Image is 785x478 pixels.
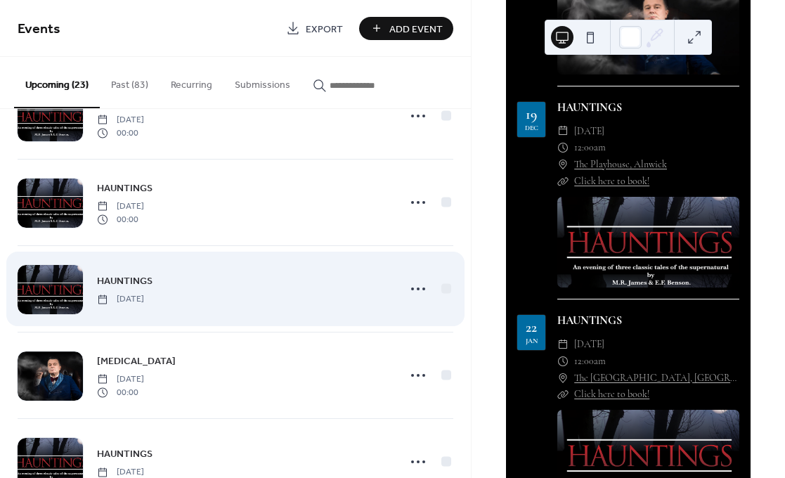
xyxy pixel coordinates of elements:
[14,57,100,108] button: Upcoming (23)
[574,123,604,140] span: [DATE]
[97,213,144,226] span: 00:00
[97,353,176,369] a: [MEDICAL_DATA]
[18,15,60,43] span: Events
[574,388,649,400] a: Click here to book!
[97,180,153,196] a: HAUNTINGS
[275,17,353,40] a: Export
[557,314,622,328] a: HAUNTINGS
[525,124,538,131] div: Dec
[557,123,569,140] div: ​
[160,57,223,107] button: Recurring
[526,337,538,344] div: Jan
[557,386,569,403] div: ​
[97,354,176,369] span: [MEDICAL_DATA]
[557,156,569,173] div: ​
[97,447,153,462] span: HAUNTINGS
[97,274,153,289] span: HAUNTINGS
[557,336,569,353] div: ​
[526,321,537,335] div: 22
[97,293,144,306] span: [DATE]
[574,139,606,156] span: 12:00am
[574,156,667,173] a: The Playhouse, Alnwick
[100,57,160,107] button: Past (83)
[306,22,343,37] span: Export
[557,139,569,156] div: ​
[97,273,153,289] a: HAUNTINGS
[389,22,443,37] span: Add Event
[97,114,144,127] span: [DATE]
[97,373,144,386] span: [DATE]
[97,200,144,213] span: [DATE]
[526,108,537,122] div: 19
[97,181,153,196] span: HAUNTINGS
[557,353,569,370] div: ​
[574,370,739,387] a: The [GEOGRAPHIC_DATA], [GEOGRAPHIC_DATA]
[574,353,606,370] span: 12:00am
[557,370,569,387] div: ​
[557,101,622,115] a: HAUNTINGS
[557,173,569,190] div: ​
[574,175,649,187] a: Click here to book!
[97,127,144,139] span: 00:00
[359,17,453,40] button: Add Event
[97,446,153,462] a: HAUNTINGS
[574,336,604,353] span: [DATE]
[223,57,301,107] button: Submissions
[97,386,144,399] span: 00:00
